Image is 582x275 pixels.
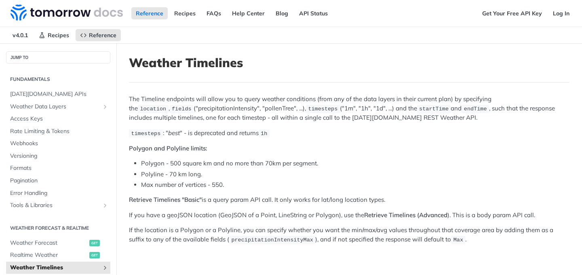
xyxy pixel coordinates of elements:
a: Weather Forecastget [6,237,110,249]
a: Get Your Free API Key [478,7,546,19]
h2: Weather Forecast & realtime [6,224,110,232]
span: Versioning [10,152,108,160]
code: startTime [417,105,451,113]
a: Reference [131,7,168,19]
a: Blog [271,7,293,19]
code: timesteps [129,129,163,137]
code: location [138,105,169,113]
p: If the location is a Polygon or a Polyline, you can specify whether you want the min/max/avg valu... [129,226,569,244]
a: Tools & LibrariesShow subpages for Tools & Libraries [6,199,110,212]
button: Show subpages for Tools & Libraries [102,202,108,209]
span: Access Keys [10,115,108,123]
p: is a query param API call. It only works for lat/long location types. [129,195,569,205]
strong: Retrieve Timelines "Basic" [129,196,202,203]
span: Error Handling [10,189,108,197]
span: get [89,240,100,246]
p: If you have a geoJSON location (GeoJSON of a Point, LineString or Polygon), use the ). This is a ... [129,211,569,220]
em: best [168,129,180,137]
li: Max number of vertices - 550. [141,180,569,190]
a: Weather Data LayersShow subpages for Weather Data Layers [6,101,110,113]
span: Weather Timelines [10,264,100,272]
a: Formats [6,162,110,174]
code: 1h [259,129,270,137]
span: Realtime Weather [10,251,87,259]
span: Tools & Libraries [10,201,100,209]
code: timesteps [306,105,340,113]
a: [DATE][DOMAIN_NAME] APIs [6,88,110,100]
code: precipitationIntensityMax [229,236,315,244]
a: Weather TimelinesShow subpages for Weather Timelines [6,262,110,274]
img: Tomorrow.io Weather API Docs [11,4,123,21]
li: Polygon - 500 square km and no more than 70km per segment. [141,159,569,168]
button: Show subpages for Weather Data Layers [102,104,108,110]
button: Show subpages for Weather Timelines [102,264,108,271]
a: API Status [295,7,332,19]
strong: Retrieve Timelines (Advanced [364,211,447,219]
span: Weather Data Layers [10,103,100,111]
a: Pagination [6,175,110,187]
h1: Weather Timelines [129,55,569,70]
a: FAQs [202,7,226,19]
code: endTime [462,105,489,113]
a: Help Center [228,7,269,19]
code: fields [170,105,194,113]
a: Access Keys [6,113,110,125]
h2: Fundamentals [6,76,110,83]
p: : " " - is deprecated and returns [129,129,569,138]
a: Reference [76,29,121,41]
span: [DATE][DOMAIN_NAME] APIs [10,90,108,98]
span: Weather Forecast [10,239,87,247]
span: Rate Limiting & Tokens [10,127,108,135]
code: Max [451,236,465,244]
a: Log In [548,7,574,19]
a: Error Handling [6,187,110,199]
span: Formats [10,164,108,172]
button: JUMP TO [6,51,110,63]
li: Polyline - 70 km long. [141,170,569,179]
a: Realtime Weatherget [6,249,110,261]
span: Webhooks [10,140,108,148]
span: Reference [89,32,116,39]
a: Webhooks [6,137,110,150]
span: v4.0.1 [8,29,32,41]
span: get [89,252,100,258]
strong: Polygon and Polyline limits: [129,144,207,152]
span: Pagination [10,177,108,185]
a: Rate Limiting & Tokens [6,125,110,137]
a: Versioning [6,150,110,162]
p: The Timeline endpoints will allow you to query weather conditions (from any of the data layers in... [129,95,569,122]
a: Recipes [170,7,200,19]
span: Recipes [48,32,69,39]
a: Recipes [34,29,74,41]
